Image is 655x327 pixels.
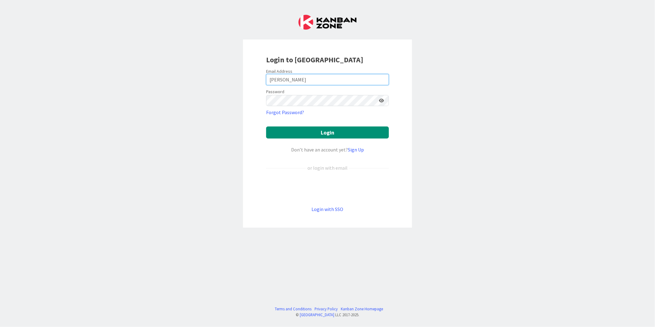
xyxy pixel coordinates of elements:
[299,15,356,30] img: Kanban Zone
[275,306,312,312] a: Terms and Conditions
[263,182,392,195] iframe: Sign in with Google Button
[266,89,284,95] label: Password
[266,55,363,64] b: Login to [GEOGRAPHIC_DATA]
[266,68,292,74] label: Email Address
[266,146,389,153] div: Don’t have an account yet?
[272,312,383,318] div: © LLC 2017- 2025 .
[266,126,389,139] button: Login
[312,206,344,212] a: Login with SSO
[306,164,349,172] div: or login with email
[341,306,383,312] a: Kanban Zone Homepage
[348,147,364,153] a: Sign Up
[300,312,334,317] a: [GEOGRAPHIC_DATA]
[266,109,304,116] a: Forgot Password?
[315,306,338,312] a: Privacy Policy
